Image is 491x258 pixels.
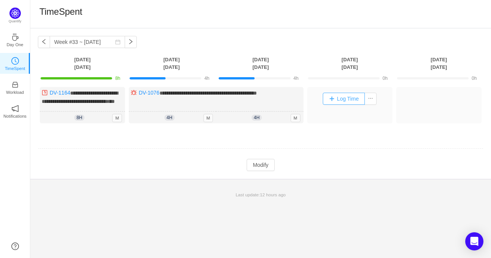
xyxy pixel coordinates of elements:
[50,36,125,48] input: Select a week
[131,90,137,96] img: 10303
[394,56,483,71] th: [DATE] [DATE]
[11,57,19,65] i: icon: clock-circle
[11,59,19,67] a: icon: clock-circleTimeSpent
[323,93,365,105] button: Log Time
[9,8,21,19] img: Quantify
[291,114,300,122] span: M
[11,33,19,41] i: icon: coffee
[260,192,286,197] span: 12 hours ago
[383,76,388,81] span: 0h
[252,115,262,121] span: 4h
[11,242,19,250] a: icon: question-circle
[127,56,216,71] th: [DATE] [DATE]
[204,76,209,81] span: 4h
[203,114,213,122] span: M
[112,114,122,122] span: M
[38,56,127,71] th: [DATE] [DATE]
[3,113,27,120] p: Notifications
[164,115,175,121] span: 4h
[38,36,50,48] button: icon: left
[11,81,19,89] i: icon: inbox
[472,76,477,81] span: 0h
[115,39,120,45] i: icon: calendar
[74,115,84,121] span: 8h
[6,41,23,48] p: Day One
[236,192,286,197] span: Last update:
[11,107,19,115] a: icon: notificationNotifications
[247,159,274,171] button: Modify
[9,19,22,24] p: Quantify
[115,76,120,81] span: 8h
[11,83,19,91] a: icon: inboxWorkload
[465,232,483,250] div: Open Intercom Messenger
[5,65,25,72] p: TimeSpent
[42,90,48,96] img: 10304
[50,90,70,96] a: DV-1164
[11,36,19,43] a: icon: coffeeDay One
[364,93,377,105] button: icon: ellipsis
[6,89,24,96] p: Workload
[39,6,82,17] h1: TimeSpent
[305,56,394,71] th: [DATE] [DATE]
[294,76,299,81] span: 4h
[216,56,305,71] th: [DATE] [DATE]
[11,105,19,112] i: icon: notification
[125,36,137,48] button: icon: right
[139,90,159,96] a: DV-1076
